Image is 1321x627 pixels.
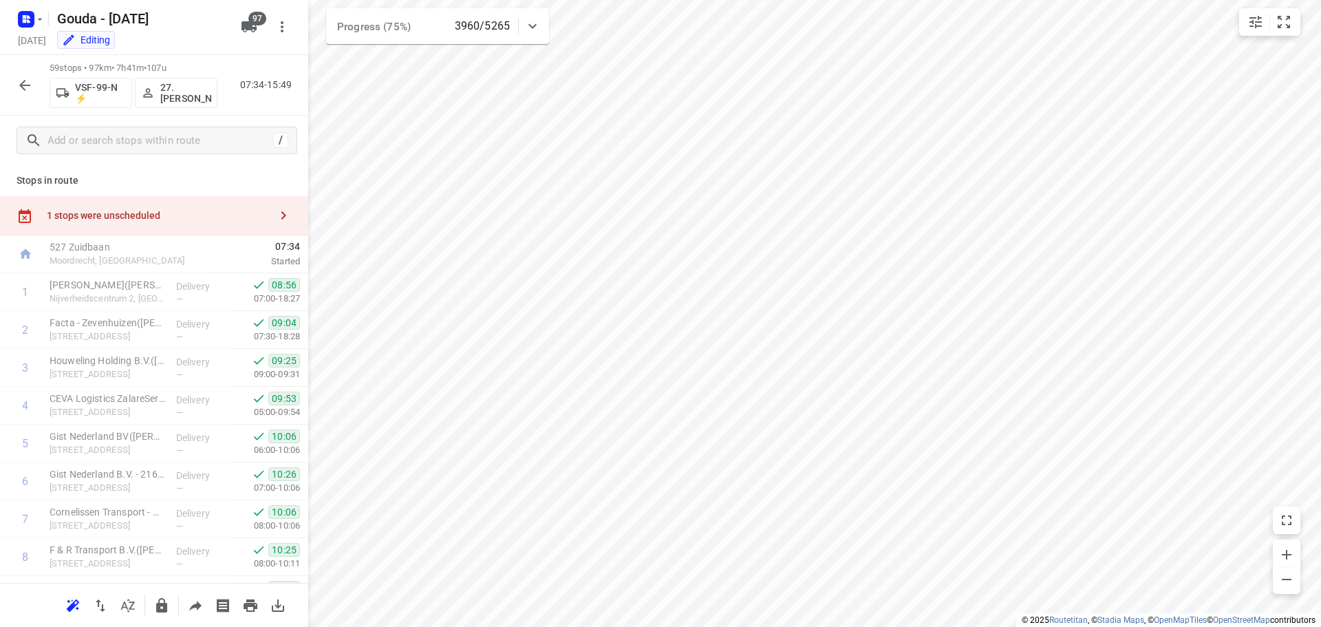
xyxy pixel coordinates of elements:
[176,431,227,445] p: Delivery
[326,8,549,44] div: Progress (75%)3960/5265
[59,598,87,611] span: Reoptimize route
[232,443,300,457] p: 06:00-10:06
[50,429,165,443] p: Gist Nederland BV(Stephanie Kuypers)
[237,598,264,611] span: Print route
[268,467,300,481] span: 10:26
[232,368,300,381] p: 09:00-09:31
[50,368,165,381] p: Klappolder 104, Bleiswijk
[50,254,193,268] p: Moordrecht, [GEOGRAPHIC_DATA]
[22,399,28,412] div: 4
[52,8,230,30] h5: Rename
[176,393,227,407] p: Delivery
[114,598,142,611] span: Sort by time window
[248,12,266,25] span: 97
[252,505,266,519] svg: Done
[22,475,28,488] div: 6
[209,255,300,268] p: Started
[50,481,165,495] p: Klappolder 216, Bleiswijk
[232,330,300,343] p: 07:30-18:28
[268,505,300,519] span: 10:06
[147,63,167,73] span: 107u
[50,292,165,306] p: Nijverheidscentrum 2, Zevenhuizen
[160,82,211,104] p: 27.[PERSON_NAME]
[176,559,183,569] span: —
[1242,8,1269,36] button: Map settings
[264,598,292,611] span: Download route
[50,392,165,405] p: CEVA Logistics ZalareServices B.V. - Bleiswijk(Patrick Sloos)
[1213,615,1270,625] a: OpenStreetMap
[232,405,300,419] p: 05:00-09:54
[209,240,300,253] span: 07:34
[47,130,273,151] input: Add or search stops within route
[176,521,183,531] span: —
[252,467,266,481] svg: Done
[176,407,183,418] span: —
[232,481,300,495] p: 07:00-10:06
[268,278,300,292] span: 08:56
[50,62,217,75] p: 59 stops • 97km • 7h41m
[1097,615,1144,625] a: Stadia Maps
[50,519,165,533] p: Klappolder 216, Bleiswijk
[12,32,52,48] h5: Project date
[22,323,28,337] div: 2
[182,598,209,611] span: Share route
[22,513,28,526] div: 7
[50,330,165,343] p: Nijverheidscentrum 36, Zevenhuizen
[176,483,183,493] span: —
[455,18,510,34] p: 3960/5265
[232,292,300,306] p: 07:00-18:27
[232,519,300,533] p: 08:00-10:06
[148,592,175,619] button: Lock route
[22,437,28,450] div: 5
[50,240,193,254] p: 527 Zuidbaan
[50,467,165,481] p: Gist Nederland B.V. - 216(Stephanie Kuypers)
[252,581,266,595] svg: Done
[50,354,165,368] p: Houweling Holding B.V.(Corline de Jong - Houweling)
[268,429,300,443] span: 10:06
[176,469,227,482] p: Delivery
[22,361,28,374] div: 3
[50,543,165,557] p: F & R Transport B.V.(Marlies Fijan)
[87,598,114,611] span: Reverse route
[268,392,300,405] span: 09:53
[176,507,227,520] p: Delivery
[22,551,28,564] div: 8
[268,543,300,557] span: 10:25
[176,370,183,380] span: —
[50,405,165,419] p: Klappolder 130, Bleiswijk
[252,392,266,405] svg: Done
[50,443,165,457] p: Klappolder 216, Bleiswijk
[50,316,165,330] p: Facta - Zevenhuizen(Sandra Heijmans)
[235,13,263,41] button: 97
[176,355,227,369] p: Delivery
[176,279,227,293] p: Delivery
[50,78,132,108] button: VSF-99-N ⚡
[176,317,227,331] p: Delivery
[240,78,297,92] p: 07:34-15:49
[252,543,266,557] svg: Done
[252,316,266,330] svg: Done
[1239,8,1300,36] div: small contained button group
[252,429,266,443] svg: Done
[268,354,300,368] span: 09:25
[273,133,288,148] div: /
[50,557,165,571] p: Klappolder 174-176, Bleiswijk
[62,33,110,47] div: You are currently in edit mode.
[1049,615,1088,625] a: Routetitan
[1154,615,1207,625] a: OpenMapTiles
[337,21,411,33] span: Progress (75%)
[252,278,266,292] svg: Done
[17,173,292,188] p: Stops in route
[176,445,183,456] span: —
[47,210,270,221] div: 1 stops were unscheduled
[209,598,237,611] span: Print shipping labels
[176,294,183,304] span: —
[1022,615,1315,625] li: © 2025 , © , © © contributors
[50,505,165,519] p: Cornelissen Transport - Bleiswijk(Yusuf Tekmen)
[50,581,165,595] p: Moterra International(Rober van der Kooij)
[252,354,266,368] svg: Done
[22,286,28,299] div: 1
[1270,8,1298,36] button: Fit zoom
[268,316,300,330] span: 09:04
[176,332,183,342] span: —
